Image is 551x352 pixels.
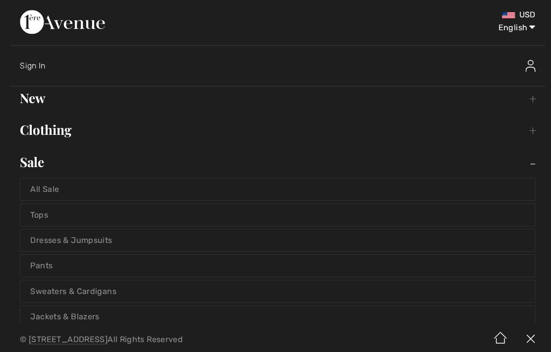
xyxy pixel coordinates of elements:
[511,321,541,352] img: X
[20,333,324,340] p: © All Rights Reserved
[10,86,541,108] a: New
[20,253,531,275] a: Pants
[324,10,531,20] div: USD
[20,228,531,249] a: Dresses & Jumpsuits
[20,60,45,70] span: Sign In
[482,321,511,352] img: Home
[10,118,541,140] a: Clothing
[20,202,531,224] a: Tops
[20,10,104,34] img: 1ère Avenue
[20,278,531,300] a: Sweaters & Cardigans
[10,150,541,172] a: Sale
[20,177,531,199] a: All Sale
[20,303,531,325] a: Jackets & Blazers
[521,59,531,71] img: Sign In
